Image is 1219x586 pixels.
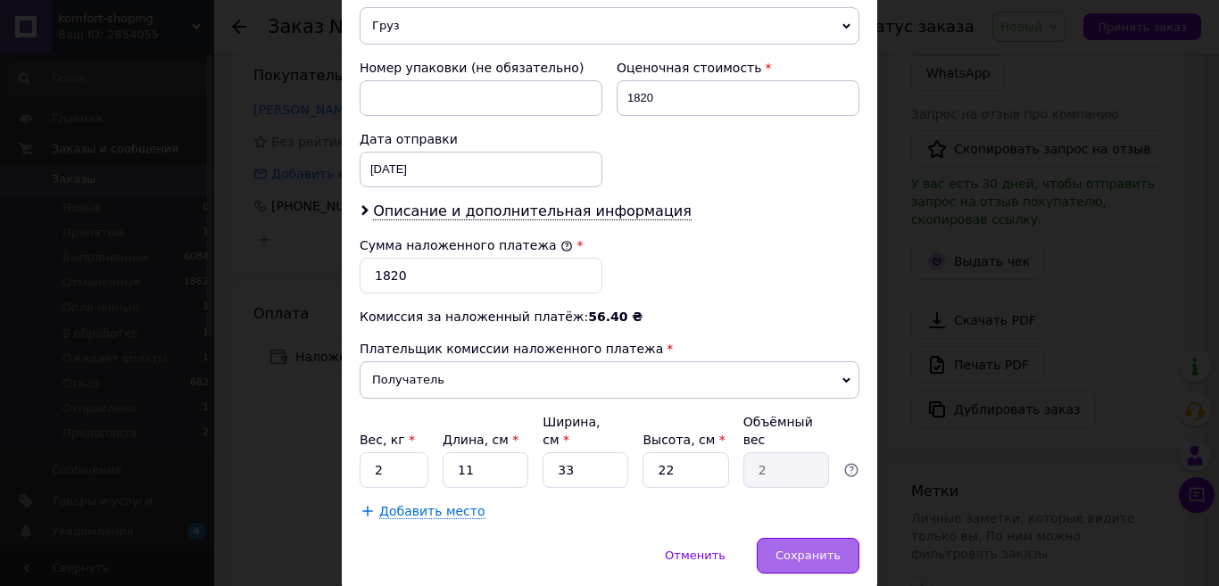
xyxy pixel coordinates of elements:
label: Длина, см [443,433,518,447]
span: 56.40 ₴ [588,310,643,324]
div: Номер упаковки (не обязательно) [360,59,602,77]
span: Плательщик комиссии наложенного платежа [360,342,663,356]
span: Груз [360,7,859,45]
div: Дата отправки [360,130,602,148]
span: Добавить место [379,504,485,519]
div: Оценочная стоимость [617,59,859,77]
label: Высота, см [643,433,725,447]
div: Объёмный вес [743,413,829,449]
span: Сохранить [775,549,841,562]
span: Описание и дополнительная информация [373,202,692,220]
label: Сумма наложенного платежа [360,238,573,252]
div: Комиссия за наложенный платёж: [360,308,859,326]
label: Ширина, см [543,415,600,447]
span: Отменить [665,549,726,562]
label: Вес, кг [360,433,415,447]
span: Получатель [360,361,859,399]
